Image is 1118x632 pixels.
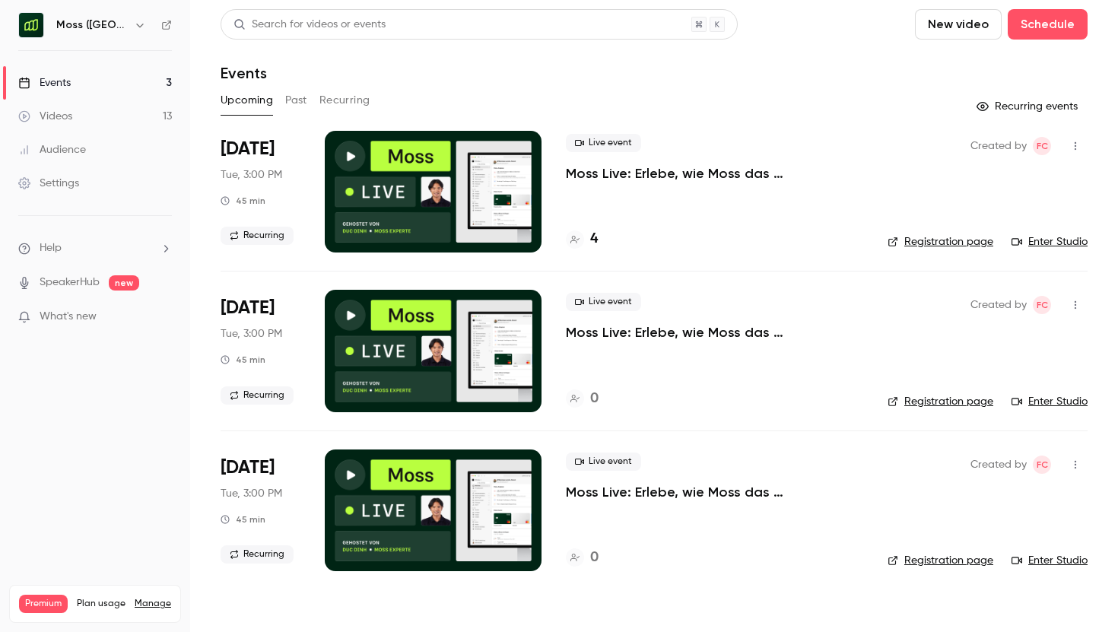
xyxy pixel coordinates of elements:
[590,548,599,568] h4: 0
[1037,296,1048,314] span: FC
[154,310,172,324] iframe: Noticeable Trigger
[221,513,265,526] div: 45 min
[221,64,267,82] h1: Events
[566,293,641,311] span: Live event
[1008,9,1088,40] button: Schedule
[19,595,68,613] span: Premium
[970,94,1088,119] button: Recurring events
[221,296,275,320] span: [DATE]
[915,9,1002,40] button: New video
[109,275,139,291] span: new
[233,17,386,33] div: Search for videos or events
[590,229,598,249] h4: 4
[566,323,863,341] a: Moss Live: Erlebe, wie Moss das Ausgabenmanagement automatisiert
[221,167,282,183] span: Tue, 3:00 PM
[566,548,599,568] a: 0
[970,137,1027,155] span: Created by
[221,545,294,564] span: Recurring
[1037,456,1048,474] span: FC
[19,13,43,37] img: Moss (DE)
[566,453,641,471] span: Live event
[970,456,1027,474] span: Created by
[135,598,171,610] a: Manage
[18,240,172,256] li: help-dropdown-opener
[888,553,993,568] a: Registration page
[40,309,97,325] span: What's new
[566,134,641,152] span: Live event
[40,275,100,291] a: SpeakerHub
[566,389,599,409] a: 0
[888,394,993,409] a: Registration page
[221,354,265,366] div: 45 min
[566,229,598,249] a: 4
[221,227,294,245] span: Recurring
[221,137,275,161] span: [DATE]
[221,486,282,501] span: Tue, 3:00 PM
[77,598,125,610] span: Plan usage
[18,109,72,124] div: Videos
[1012,234,1088,249] a: Enter Studio
[221,131,300,252] div: Oct 7 Tue, 3:00 PM (Europe/Berlin)
[40,240,62,256] span: Help
[1037,137,1048,155] span: FC
[590,389,599,409] h4: 0
[221,456,275,480] span: [DATE]
[18,75,71,91] div: Events
[221,290,300,411] div: Nov 4 Tue, 3:00 PM (Europe/Berlin)
[566,164,863,183] a: Moss Live: Erlebe, wie Moss das Ausgabenmanagement automatisiert
[888,234,993,249] a: Registration page
[56,17,128,33] h6: Moss ([GEOGRAPHIC_DATA])
[221,449,300,571] div: Dec 2 Tue, 3:00 PM (Europe/Berlin)
[970,296,1027,314] span: Created by
[1033,456,1051,474] span: Felicity Cator
[18,176,79,191] div: Settings
[285,88,307,113] button: Past
[221,195,265,207] div: 45 min
[1033,296,1051,314] span: Felicity Cator
[221,326,282,341] span: Tue, 3:00 PM
[221,386,294,405] span: Recurring
[1033,137,1051,155] span: Felicity Cator
[319,88,370,113] button: Recurring
[18,142,86,157] div: Audience
[1012,394,1088,409] a: Enter Studio
[1012,553,1088,568] a: Enter Studio
[566,483,863,501] a: Moss Live: Erlebe, wie Moss das Ausgabenmanagement automatisiert
[221,88,273,113] button: Upcoming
